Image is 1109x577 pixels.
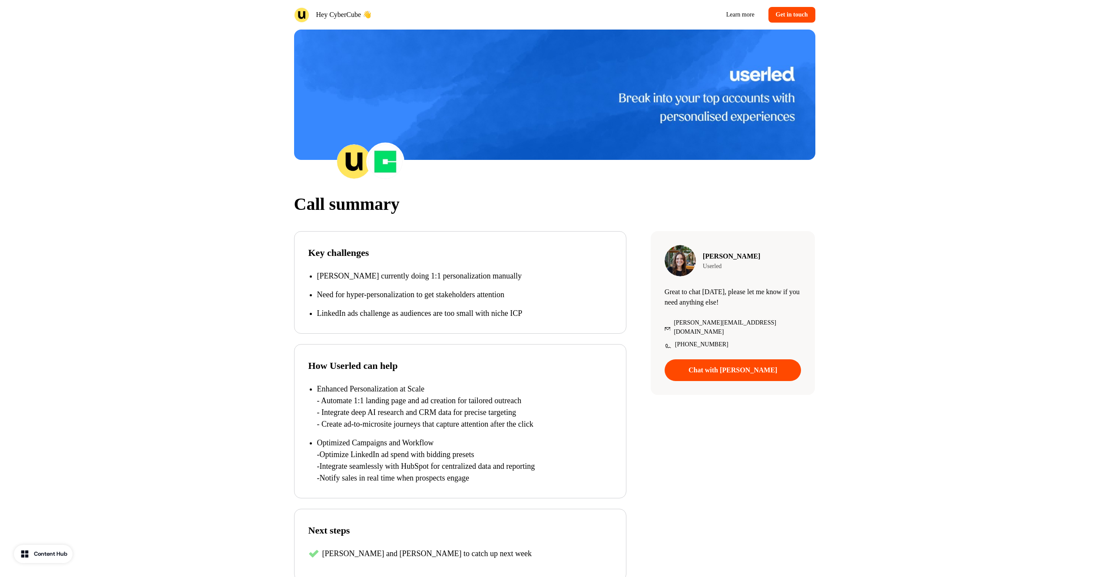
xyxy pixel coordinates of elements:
[317,383,612,395] p: Enhanced Personalization at Scale
[674,318,801,336] p: [PERSON_NAME][EMAIL_ADDRESS][DOMAIN_NAME]
[703,251,760,262] p: [PERSON_NAME]
[317,270,612,282] p: [PERSON_NAME] currently doing 1:1 personalization manually
[665,359,801,381] a: Chat with [PERSON_NAME]
[34,550,67,558] div: Content Hub
[322,548,532,560] p: [PERSON_NAME] and [PERSON_NAME] to catch up next week
[317,472,612,484] p: -Notify sales in real time when prospects engage
[675,340,728,349] p: [PHONE_NUMBER]
[308,358,612,373] p: How Userled can help
[316,10,372,20] p: Hey CyberCube 👋
[308,523,612,537] p: Next steps
[317,407,612,418] p: - Integrate deep AI research and CRM data for precise targeting
[665,287,801,308] p: Great to chat [DATE], please let me know if you need anything else!
[317,449,612,461] p: -Optimize LinkedIn ad spend with bidding presets
[317,437,612,449] p: Optimized Campaigns and Workflow
[317,418,612,430] p: - Create ad-to-microsite journeys that capture attention after the click
[294,191,815,217] p: Call summary
[719,7,761,23] a: Learn more
[703,262,760,271] p: Userled
[308,245,612,260] p: Key challenges
[317,395,612,407] p: - Automate 1:1 landing page and ad creation for tailored outreach
[317,461,612,472] p: -Integrate seamlessly with HubSpot for centralized data and reporting
[317,308,612,319] p: LinkedIn ads challenge as audiences are too small with niche ICP
[14,545,73,563] button: Content Hub
[317,289,612,301] p: Need for hyper-personalization to get stakeholders attention
[768,7,815,23] a: Get in touch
